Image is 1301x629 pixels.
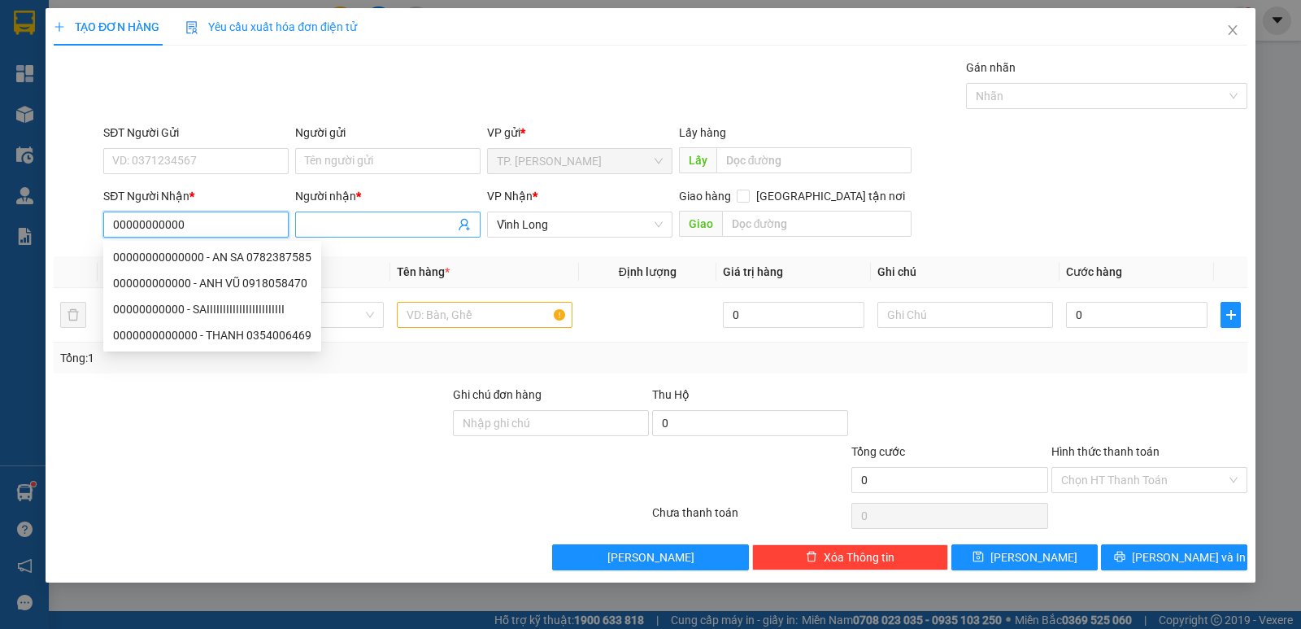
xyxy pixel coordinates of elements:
div: 000000000000 - ANH VŨ 0918058470 [103,270,321,296]
span: Xóa Thông tin [824,548,894,566]
label: Hình thức thanh toán [1051,445,1160,458]
span: Giao hàng [679,190,731,203]
div: VP gửi [487,124,672,142]
div: Người nhận [295,187,481,205]
button: Close [1210,8,1255,54]
input: 0 [723,302,864,328]
span: TẠO ĐƠN HÀNG [54,20,159,33]
input: VD: Bàn, Ghế [397,302,572,328]
span: user-add [458,218,471,231]
span: Tổng cước [851,445,905,458]
img: icon [185,21,198,34]
span: Thu Hộ [652,388,690,401]
span: Cước hàng [1066,265,1122,278]
span: printer [1114,551,1125,564]
div: 00000000000000 - AN SA 0782387585 [113,248,311,266]
span: save [972,551,984,564]
th: Ghi chú [871,256,1060,288]
span: [GEOGRAPHIC_DATA] tận nơi [750,187,912,205]
div: Người gửi [295,124,481,142]
span: Tên hàng [397,265,450,278]
span: [PERSON_NAME] và In [1132,548,1246,566]
span: plus [1221,308,1240,321]
button: deleteXóa Thông tin [752,544,948,570]
input: Dọc đường [722,211,912,237]
div: 000000000000 - ANH VŨ 0918058470 [113,274,311,292]
span: Lấy hàng [679,126,726,139]
button: save[PERSON_NAME] [951,544,1098,570]
span: [PERSON_NAME] [607,548,694,566]
span: Yêu cầu xuất hóa đơn điện tử [185,20,357,33]
label: Ghi chú đơn hàng [453,388,542,401]
div: 00000000000000 - AN SA 0782387585 [103,244,321,270]
button: delete [60,302,86,328]
button: plus [1221,302,1241,328]
span: TP. Hồ Chí Minh [497,149,663,173]
div: 0000000000000 - THANH 0354006469 [103,322,321,348]
span: Vĩnh Long [497,212,663,237]
div: Chưa thanh toán [650,504,850,532]
span: VP Nhận [487,190,533,203]
button: printer[PERSON_NAME] và In [1101,544,1247,570]
label: Gán nhãn [966,61,1016,74]
div: 0000000000000 - THANH 0354006469 [113,326,311,344]
span: plus [54,21,65,33]
span: Giao [679,211,722,237]
div: SĐT Người Nhận [103,187,289,205]
span: Giá trị hàng [723,265,783,278]
span: [PERSON_NAME] [990,548,1077,566]
input: Dọc đường [716,147,912,173]
span: Định lượng [619,265,677,278]
div: 00000000000 - SAIIIIIIIIIIIIIIIIIIIIIIII [103,296,321,322]
div: Tổng: 1 [60,349,503,367]
div: 00000000000 - SAIIIIIIIIIIIIIIIIIIIIIIII [113,300,311,318]
button: [PERSON_NAME] [552,544,748,570]
span: close [1226,24,1239,37]
input: Ghi chú đơn hàng [453,410,649,436]
div: SĐT Người Gửi [103,124,289,142]
span: Lấy [679,147,716,173]
span: delete [806,551,817,564]
input: Ghi Chú [877,302,1053,328]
